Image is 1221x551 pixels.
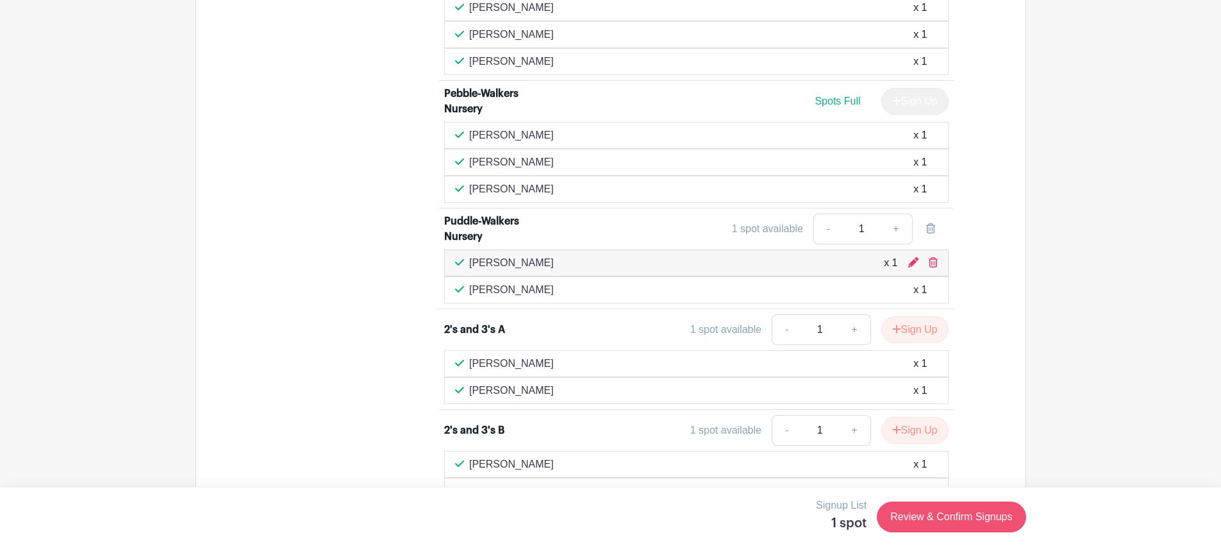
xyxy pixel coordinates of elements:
[469,255,554,271] p: [PERSON_NAME]
[815,96,860,106] span: Spots Full
[913,155,927,170] div: x 1
[772,314,801,345] a: -
[913,27,927,42] div: x 1
[816,498,867,513] p: Signup List
[690,423,761,438] div: 1 spot available
[913,484,927,499] div: x 1
[913,282,927,298] div: x 1
[444,423,504,438] div: 2's and 3's B
[469,484,554,499] p: [PERSON_NAME]
[913,356,927,371] div: x 1
[469,128,554,143] p: [PERSON_NAME]
[469,383,554,398] p: [PERSON_NAME]
[469,356,554,371] p: [PERSON_NAME]
[913,128,927,143] div: x 1
[816,516,867,531] h5: 1 spot
[838,415,870,446] a: +
[444,214,555,244] div: Puddle-Walkers Nursery
[444,86,555,117] div: Pebble-Walkers Nursery
[469,27,554,42] p: [PERSON_NAME]
[732,221,803,237] div: 1 spot available
[880,214,912,244] a: +
[838,314,870,345] a: +
[444,322,505,337] div: 2's and 3's A
[772,415,801,446] a: -
[913,54,927,69] div: x 1
[884,255,897,271] div: x 1
[813,214,843,244] a: -
[690,322,761,337] div: 1 spot available
[881,316,949,343] button: Sign Up
[469,282,554,298] p: [PERSON_NAME]
[913,182,927,197] div: x 1
[469,457,554,472] p: [PERSON_NAME]
[877,502,1026,532] a: Review & Confirm Signups
[469,54,554,69] p: [PERSON_NAME]
[469,155,554,170] p: [PERSON_NAME]
[913,383,927,398] div: x 1
[469,182,554,197] p: [PERSON_NAME]
[881,417,949,444] button: Sign Up
[913,457,927,472] div: x 1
